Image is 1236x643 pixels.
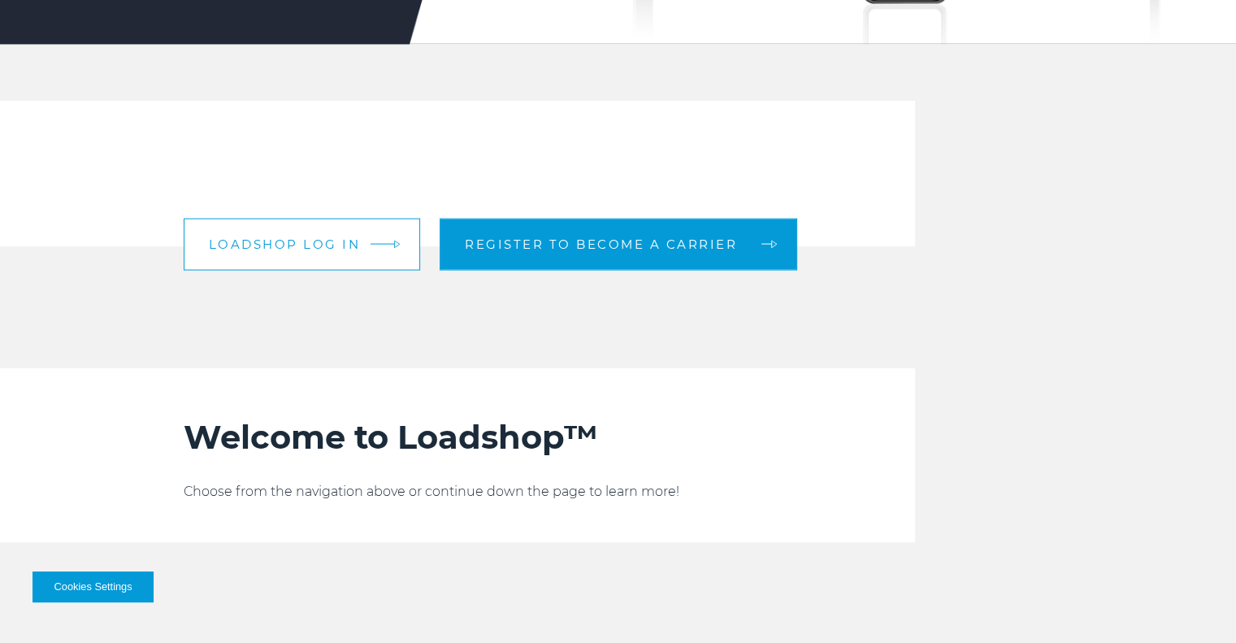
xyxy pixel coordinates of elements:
[184,417,851,458] h2: Welcome to Loadshop™
[184,218,421,270] a: Loadshop log in arrow arrow
[440,218,797,270] a: Register to become a carrier arrow arrow
[465,238,737,250] span: Register to become a carrier
[394,240,401,249] img: arrow
[33,571,154,602] button: Cookies Settings
[209,238,361,250] span: Loadshop log in
[184,482,851,502] p: Choose from the navigation above or continue down the page to learn more!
